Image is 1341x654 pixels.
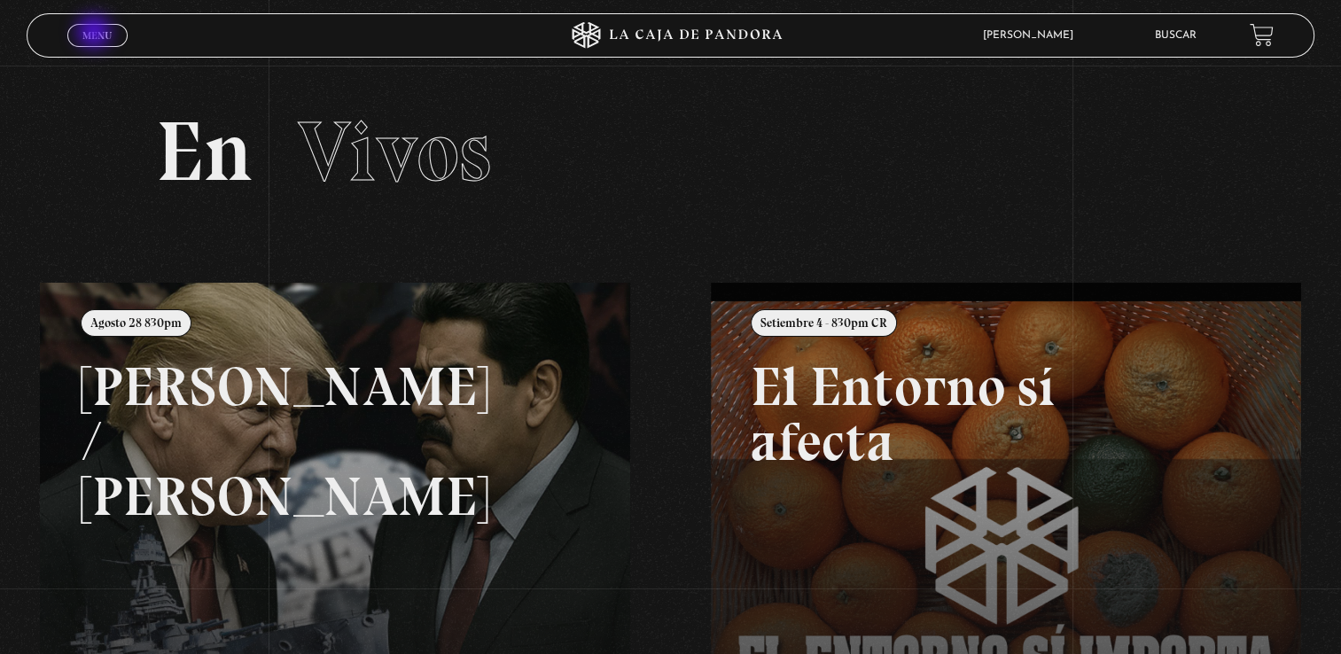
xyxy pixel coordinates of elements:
span: Cerrar [76,45,118,58]
h2: En [156,110,1186,194]
span: Vivos [298,101,491,202]
span: [PERSON_NAME] [974,30,1091,41]
a: Buscar [1155,30,1197,41]
span: Menu [82,30,112,41]
a: View your shopping cart [1250,23,1274,47]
